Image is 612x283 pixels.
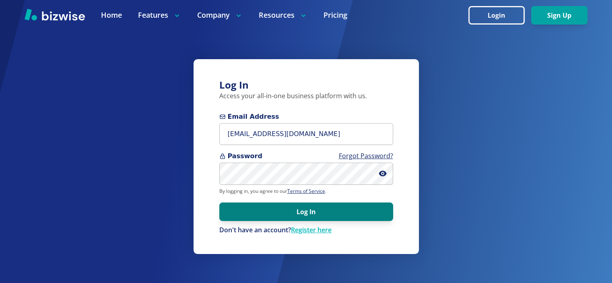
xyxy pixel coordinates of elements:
[259,10,307,20] p: Resources
[219,151,393,161] span: Password
[219,202,393,221] button: Log In
[531,12,587,19] a: Sign Up
[101,10,122,20] a: Home
[339,151,393,160] a: Forgot Password?
[197,10,243,20] p: Company
[25,8,85,21] img: Bizwise Logo
[468,6,525,25] button: Login
[219,188,393,194] p: By logging in, you agree to our .
[531,6,587,25] button: Sign Up
[138,10,181,20] p: Features
[219,112,393,122] span: Email Address
[291,225,332,234] a: Register here
[468,12,531,19] a: Login
[219,123,393,145] input: you@example.com
[219,78,393,92] h3: Log In
[219,226,393,235] p: Don't have an account?
[219,92,393,101] p: Access your all-in-one business platform with us.
[324,10,347,20] a: Pricing
[219,226,393,235] div: Don't have an account?Register here
[287,188,325,194] a: Terms of Service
